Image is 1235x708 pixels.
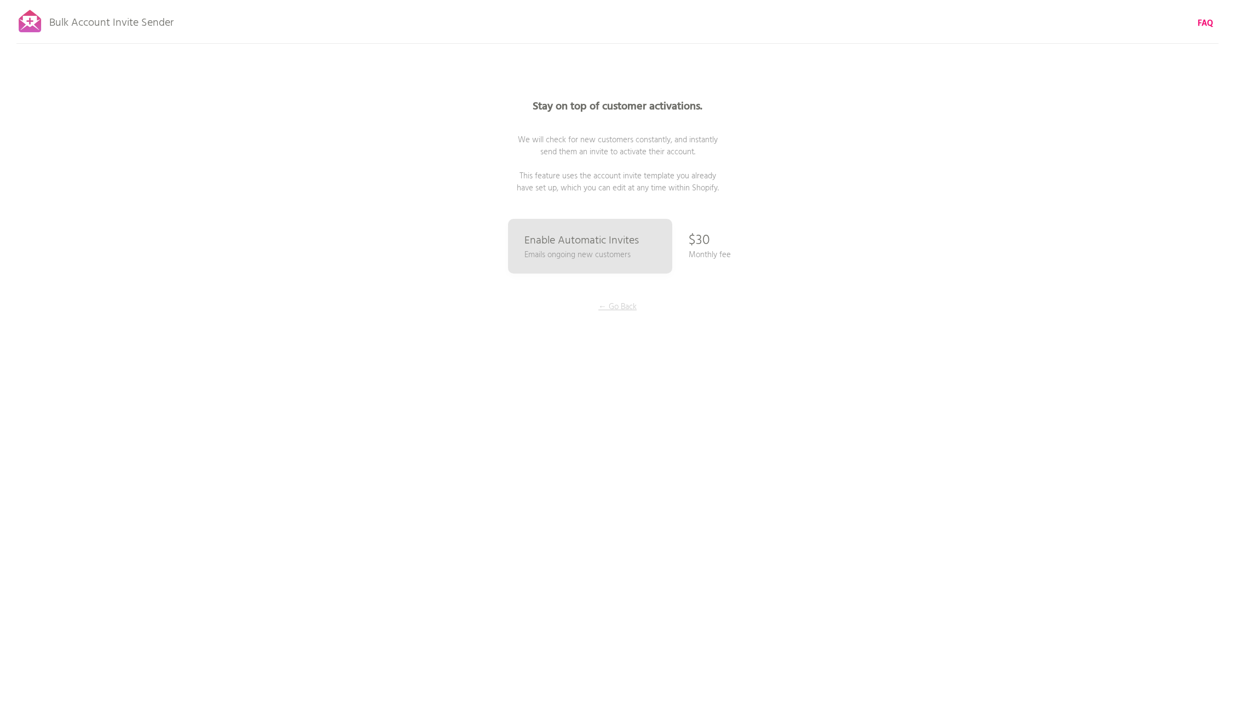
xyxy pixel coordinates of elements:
[533,98,702,115] b: Stay on top of customer activations.
[524,235,639,246] p: Enable Automatic Invites
[517,134,719,195] span: We will check for new customers constantly, and instantly send them an invite to activate their a...
[49,7,174,34] p: Bulk Account Invite Sender
[524,249,631,261] p: Emails ongoing new customers
[689,224,710,257] p: $30
[1198,18,1213,30] a: FAQ
[1198,17,1213,30] b: FAQ
[508,219,672,274] a: Enable Automatic Invites Emails ongoing new customers
[689,249,731,261] p: Monthly fee
[576,301,659,313] p: ← Go Back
